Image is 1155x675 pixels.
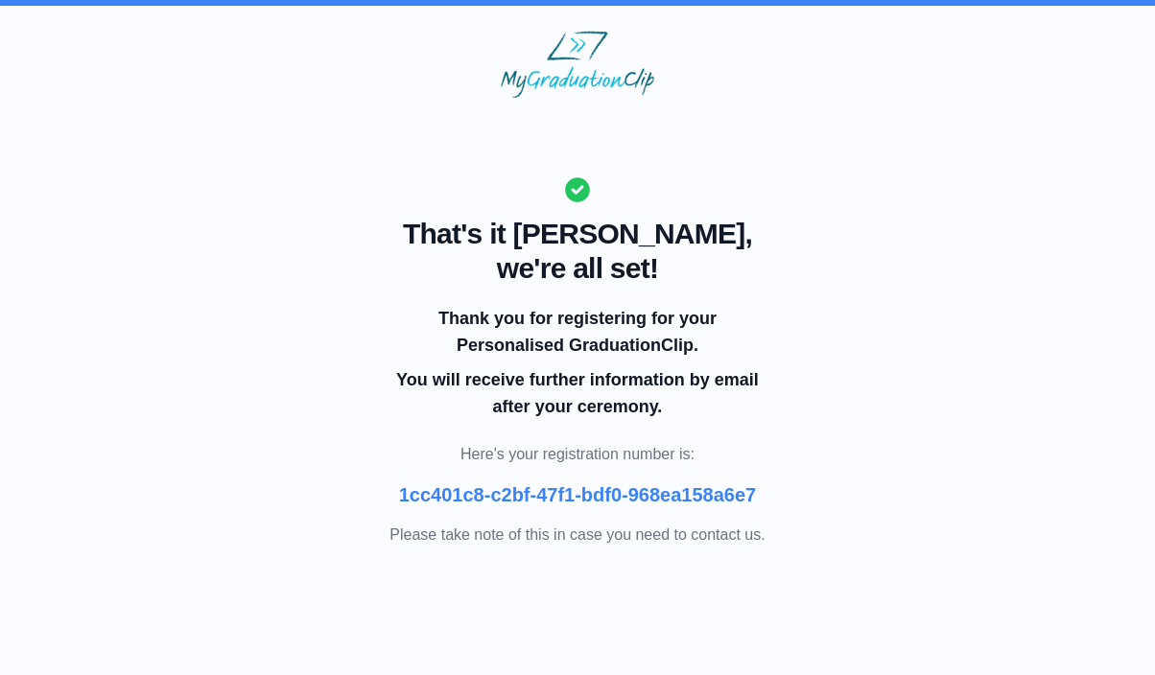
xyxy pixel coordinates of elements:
[389,524,765,547] p: Please take note of this in case you need to contact us.
[399,484,756,505] b: 1cc401c8-c2bf-47f1-bdf0-968ea158a6e7
[389,217,765,251] span: That's it [PERSON_NAME],
[393,305,762,359] p: Thank you for registering for your Personalised GraduationClip.
[389,251,765,286] span: we're all set!
[389,443,765,466] p: Here's your registration number is:
[393,366,762,420] p: You will receive further information by email after your ceremony.
[501,31,654,98] img: MyGraduationClip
